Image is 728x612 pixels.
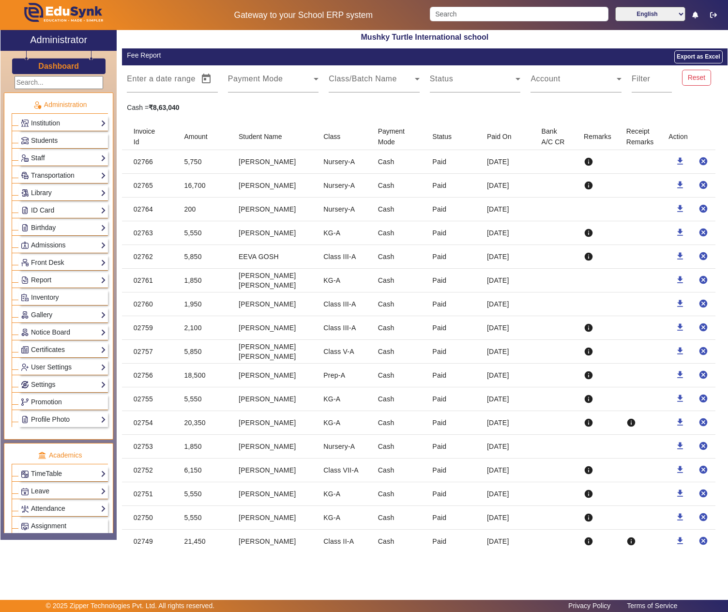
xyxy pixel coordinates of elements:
[323,131,340,142] div: Class
[46,601,215,611] p: © 2025 Zipper Technologies Pvt. Ltd. All rights reserved.
[584,347,593,356] mat-icon: info
[584,536,593,546] mat-icon: info
[122,245,177,269] mat-cell: 02762
[176,174,231,198] mat-cell: 16,700
[425,435,479,459] mat-cell: Paid
[231,221,316,245] mat-cell: [PERSON_NAME]
[122,387,177,411] mat-cell: 02755
[231,530,316,553] mat-cell: [PERSON_NAME]
[316,316,370,340] mat-cell: Class III-A
[378,126,410,147] div: Payment Mode
[316,150,370,174] mat-cell: Nursery-A
[534,123,576,150] mat-header-cell: Bank A/C CR
[316,340,370,364] mat-cell: Class V-A
[127,75,196,83] mat-label: Enter a date range
[425,245,479,269] mat-cell: Paid
[432,131,460,142] div: Status
[31,293,59,301] span: Inventory
[122,459,177,482] mat-cell: 02752
[21,520,106,532] a: Assignment
[632,75,651,83] mat-label: Filter
[231,174,316,198] mat-cell: [PERSON_NAME]
[479,198,534,221] mat-cell: [DATE]
[425,316,479,340] mat-cell: Paid
[21,398,29,406] img: Branchoperations.png
[122,32,728,42] h2: Mushky Turtle International school
[329,75,397,83] mat-label: Class/Batch Name
[134,126,160,147] div: Invoice Id
[122,482,177,506] mat-cell: 02751
[479,435,534,459] mat-cell: [DATE]
[531,75,560,83] mat-label: Account
[675,156,685,166] mat-icon: download
[425,387,479,411] mat-cell: Paid
[698,489,708,498] mat-icon: cancel
[122,340,177,364] mat-cell: 02757
[33,101,42,109] img: Administration.png
[231,292,316,316] mat-cell: [PERSON_NAME]
[176,150,231,174] mat-cell: 5,750
[698,441,708,451] mat-icon: cancel
[231,269,316,292] mat-cell: [PERSON_NAME] [PERSON_NAME]
[370,269,425,292] mat-cell: Cash
[176,292,231,316] mat-cell: 1,950
[425,174,479,198] mat-cell: Paid
[38,61,79,71] a: Dashboard
[698,228,708,237] mat-icon: cancel
[15,76,103,89] input: Search...
[479,221,534,245] mat-cell: [DATE]
[21,135,106,146] a: Students
[176,364,231,387] mat-cell: 18,500
[682,70,711,86] button: Reset
[425,530,479,553] mat-cell: Paid
[122,316,177,340] mat-cell: 02759
[231,387,316,411] mat-cell: [PERSON_NAME]
[316,292,370,316] mat-cell: Class III-A
[370,292,425,316] mat-cell: Cash
[370,150,425,174] mat-cell: Cash
[21,523,29,530] img: Assignments.png
[675,251,685,261] mat-icon: download
[231,506,316,530] mat-cell: [PERSON_NAME]
[323,131,349,142] div: Class
[425,506,479,530] mat-cell: Paid
[184,131,216,142] div: Amount
[176,316,231,340] mat-cell: 2,100
[674,50,722,63] button: Export as Excel
[176,387,231,411] mat-cell: 5,550
[122,292,177,316] mat-cell: 02760
[21,294,29,301] img: Inventory.png
[425,364,479,387] mat-cell: Paid
[584,513,593,522] mat-icon: info
[370,506,425,530] mat-cell: Cash
[584,181,593,190] mat-icon: info
[21,137,29,144] img: Students.png
[316,459,370,482] mat-cell: Class VII-A
[316,411,370,435] mat-cell: KG-A
[38,451,46,460] img: academic.png
[479,340,534,364] mat-cell: [DATE]
[31,137,58,144] span: Students
[122,269,177,292] mat-cell: 02761
[675,228,685,237] mat-icon: download
[231,150,316,174] mat-cell: [PERSON_NAME]
[370,435,425,459] mat-cell: Cash
[698,156,708,166] mat-icon: cancel
[479,174,534,198] mat-cell: [DATE]
[479,482,534,506] mat-cell: [DATE]
[228,75,283,83] mat-label: Payment Mode
[176,435,231,459] mat-cell: 1,850
[479,506,534,530] mat-cell: [DATE]
[425,269,479,292] mat-cell: Paid
[149,104,180,111] strong: ₹8,63,040
[316,198,370,221] mat-cell: Nursery-A
[239,131,291,142] div: Student Name
[378,126,417,147] div: Payment Mode
[231,482,316,506] mat-cell: [PERSON_NAME]
[176,530,231,553] mat-cell: 21,450
[231,245,316,269] mat-cell: EEVA GOSH
[425,198,479,221] mat-cell: Paid
[698,465,708,474] mat-icon: cancel
[122,174,177,198] mat-cell: 02765
[187,10,420,20] h5: Gateway to your School ERP system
